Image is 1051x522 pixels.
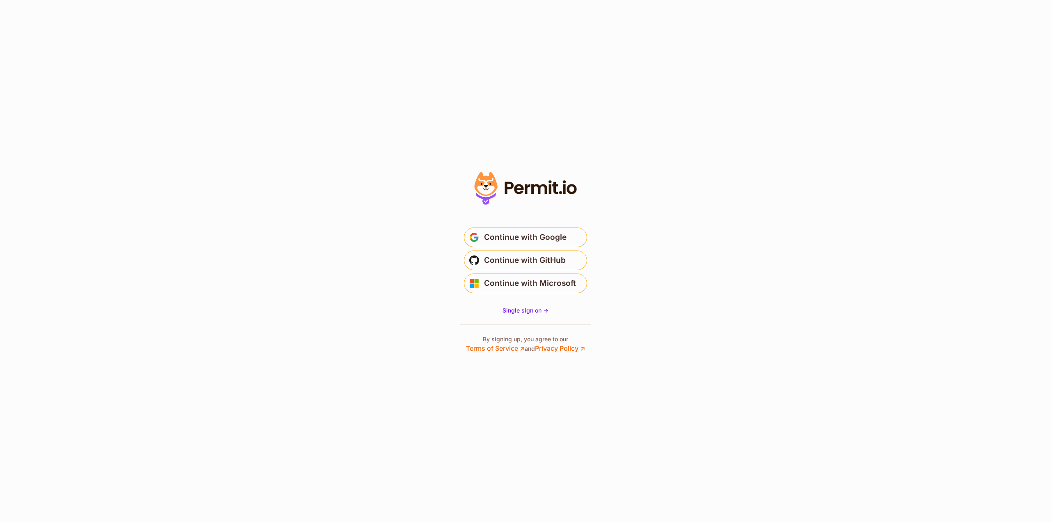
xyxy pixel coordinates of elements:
[466,335,585,353] p: By signing up, you agree to our and
[464,228,587,247] button: Continue with Google
[484,254,566,267] span: Continue with GitHub
[466,344,525,352] a: Terms of Service ↗
[464,274,587,293] button: Continue with Microsoft
[503,307,548,314] span: Single sign on ->
[535,344,585,352] a: Privacy Policy ↗
[503,306,548,315] a: Single sign on ->
[464,251,587,270] button: Continue with GitHub
[484,277,576,290] span: Continue with Microsoft
[484,231,567,244] span: Continue with Google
